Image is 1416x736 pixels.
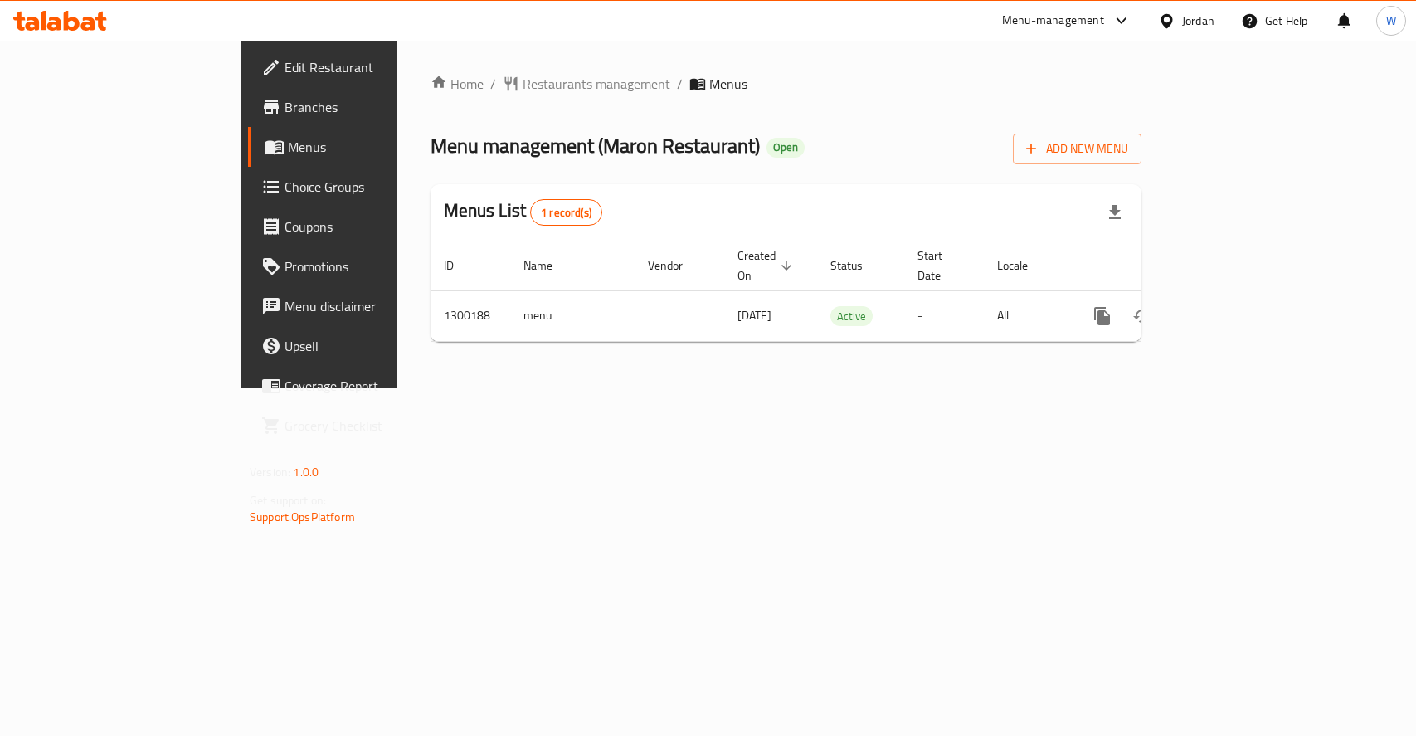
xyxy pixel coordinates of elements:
[248,406,478,446] a: Grocery Checklist
[250,490,326,511] span: Get support on:
[250,461,290,483] span: Version:
[248,286,478,326] a: Menu disclaimer
[431,74,1141,94] nav: breadcrumb
[1386,12,1396,30] span: W
[285,97,465,117] span: Branches
[248,127,478,167] a: Menus
[648,256,704,275] span: Vendor
[997,256,1049,275] span: Locale
[677,74,683,94] li: /
[904,290,984,341] td: -
[830,307,873,326] span: Active
[766,140,805,154] span: Open
[285,177,465,197] span: Choice Groups
[510,290,635,341] td: menu
[490,74,496,94] li: /
[285,57,465,77] span: Edit Restaurant
[285,296,465,316] span: Menu disclaimer
[1083,296,1122,336] button: more
[830,306,873,326] div: Active
[288,137,465,157] span: Menus
[523,74,670,94] span: Restaurants management
[444,198,602,226] h2: Menus List
[737,305,771,326] span: [DATE]
[1002,11,1104,31] div: Menu-management
[984,290,1069,341] td: All
[248,246,478,286] a: Promotions
[737,246,797,285] span: Created On
[431,127,760,164] span: Menu management ( Maron Restaurant )
[1182,12,1214,30] div: Jordan
[1013,134,1141,164] button: Add New Menu
[531,205,601,221] span: 1 record(s)
[917,246,964,285] span: Start Date
[248,326,478,366] a: Upsell
[766,138,805,158] div: Open
[1095,193,1135,232] div: Export file
[1069,241,1255,291] th: Actions
[444,256,475,275] span: ID
[830,256,884,275] span: Status
[285,256,465,276] span: Promotions
[248,167,478,207] a: Choice Groups
[1122,296,1162,336] button: Change Status
[248,47,478,87] a: Edit Restaurant
[709,74,747,94] span: Menus
[293,461,319,483] span: 1.0.0
[248,207,478,246] a: Coupons
[285,376,465,396] span: Coverage Report
[1026,139,1128,159] span: Add New Menu
[530,199,602,226] div: Total records count
[248,87,478,127] a: Branches
[248,366,478,406] a: Coverage Report
[285,217,465,236] span: Coupons
[285,336,465,356] span: Upsell
[523,256,574,275] span: Name
[431,241,1255,342] table: enhanced table
[503,74,670,94] a: Restaurants management
[250,506,355,528] a: Support.OpsPlatform
[285,416,465,436] span: Grocery Checklist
